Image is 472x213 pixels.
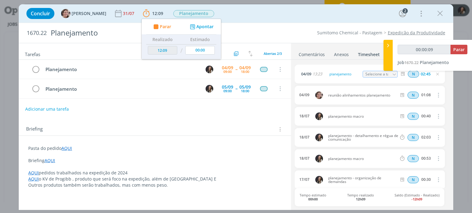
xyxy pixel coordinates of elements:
[173,10,214,17] span: Planejamento
[28,176,39,182] a: AQUI
[407,176,419,183] div: Horas normais
[28,170,39,176] a: AQUI
[407,176,419,183] span: N
[239,66,251,70] div: 04/09
[248,51,253,56] img: arrow-down-up.svg
[184,35,217,44] th: Estimado
[31,11,50,16] span: Concluir
[206,66,213,73] img: L
[43,85,200,93] div: Planejamento
[408,70,419,78] div: Horas normais
[421,114,431,118] div: 00:40
[241,70,249,73] div: 18:00
[395,193,439,201] span: Saldo (Estimado - Realizado)
[239,85,251,89] div: 05/09
[453,47,465,52] span: Parar
[388,30,445,36] a: Expedição da Produtividade
[301,72,311,76] span: 04/09
[421,156,431,161] div: 00:53
[160,25,171,29] span: Parar
[347,193,374,201] span: Tempo realizado
[241,89,249,93] div: 18:00
[326,93,399,97] span: reunião alinhamentos planejamento
[48,25,268,40] div: Planejamento
[407,113,419,120] div: Horas normais
[315,91,323,99] img: A
[235,67,237,71] span: --
[222,85,233,89] div: 05/09
[25,104,69,115] button: Adicionar uma tarefa
[407,155,419,162] div: Horas normais
[407,92,419,99] span: N
[72,11,106,16] span: [PERSON_NAME]
[61,145,72,151] a: AQUI
[146,35,179,44] th: Realizado
[26,8,54,19] button: Concluir
[222,66,233,70] div: 04/09
[299,156,309,161] div: 18/07
[61,9,106,18] button: A[PERSON_NAME]
[398,9,407,18] button: 2
[141,19,221,59] ul: 12:09
[223,89,232,93] div: 09:00
[407,155,419,162] span: N
[173,10,214,17] button: Planejamento
[407,92,419,99] div: Horas normais
[152,24,171,30] button: Parar
[407,134,419,141] div: Horas normais
[421,135,431,139] div: 02:03
[188,24,214,30] button: Apontar
[28,145,281,151] p: Pasta do pedido
[179,44,184,57] td: /
[28,170,281,176] p: pedidos trabalhados na expedição de 2024
[326,134,399,141] span: planejamento - detalhamento e régua de comunicação
[398,59,449,65] a: Job1670.22Planejamento
[404,60,419,65] span: 1670.22
[19,4,453,210] div: dialog
[45,158,55,163] a: AQUI
[223,70,232,73] div: 09:00
[407,113,419,120] span: N
[315,155,323,162] img: L
[450,45,467,54] button: Parar
[123,11,136,16] div: 31/07
[298,49,325,58] a: Comentários
[25,50,40,57] span: Tarefas
[205,65,214,74] button: L
[299,114,309,118] div: 18/07
[308,197,318,201] b: 00h00
[28,182,281,188] p: Outros produtos também serão trabalhados, mas com menos peso.
[317,30,382,36] a: Sumitomo Chemical - Pastagem
[421,93,431,97] div: 01:08
[27,30,47,36] span: 1670.22
[356,197,365,201] b: 12h09
[264,51,282,56] span: Abertas 2/3
[206,85,213,93] img: L
[43,66,200,73] div: Planejamento
[300,193,326,201] span: Tempo estimado
[328,71,361,78] div: planejamento
[299,135,309,139] div: 18/07
[315,176,323,184] img: L
[403,8,408,13] div: 2
[299,93,309,97] div: 04/09
[420,59,449,65] span: Planejamento
[358,49,380,58] a: Timesheet
[407,134,419,141] span: N
[326,176,399,184] span: planejamento - organização de demandas
[334,51,349,58] div: Anexos
[205,84,214,93] button: L
[26,125,43,133] span: Briefing
[61,9,70,18] img: A
[326,115,399,118] span: planejamento macro
[315,134,323,141] img: L
[326,157,399,161] span: planejamento macro
[315,112,323,120] img: L
[152,10,163,16] span: 12:09
[411,197,422,201] b: -12h09
[141,9,165,18] button: 12:09
[235,86,237,91] span: --
[28,176,281,182] p: o KV de Progibb , produto que será foco na expedição, além de [GEOGRAPHIC_DATA] E
[408,70,419,78] span: N
[299,177,309,182] div: 17/07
